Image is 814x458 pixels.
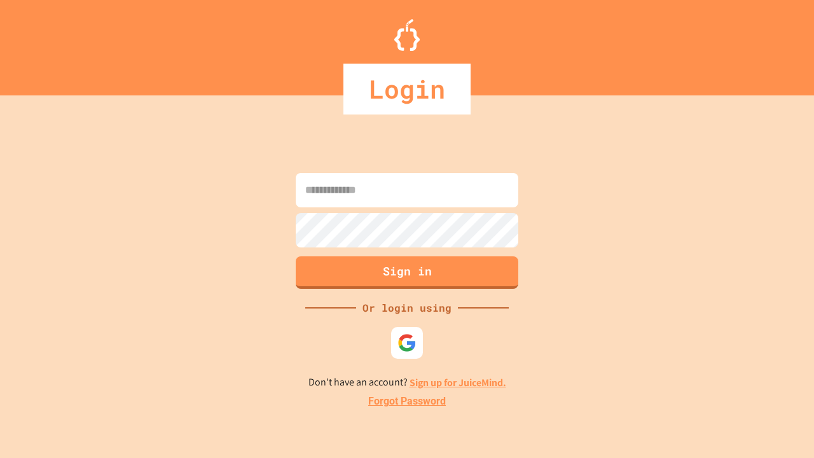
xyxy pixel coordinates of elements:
[296,256,518,289] button: Sign in
[356,300,458,316] div: Or login using
[343,64,471,114] div: Login
[368,394,446,409] a: Forgot Password
[394,19,420,51] img: Logo.svg
[397,333,417,352] img: google-icon.svg
[410,376,506,389] a: Sign up for JuiceMind.
[308,375,506,391] p: Don't have an account?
